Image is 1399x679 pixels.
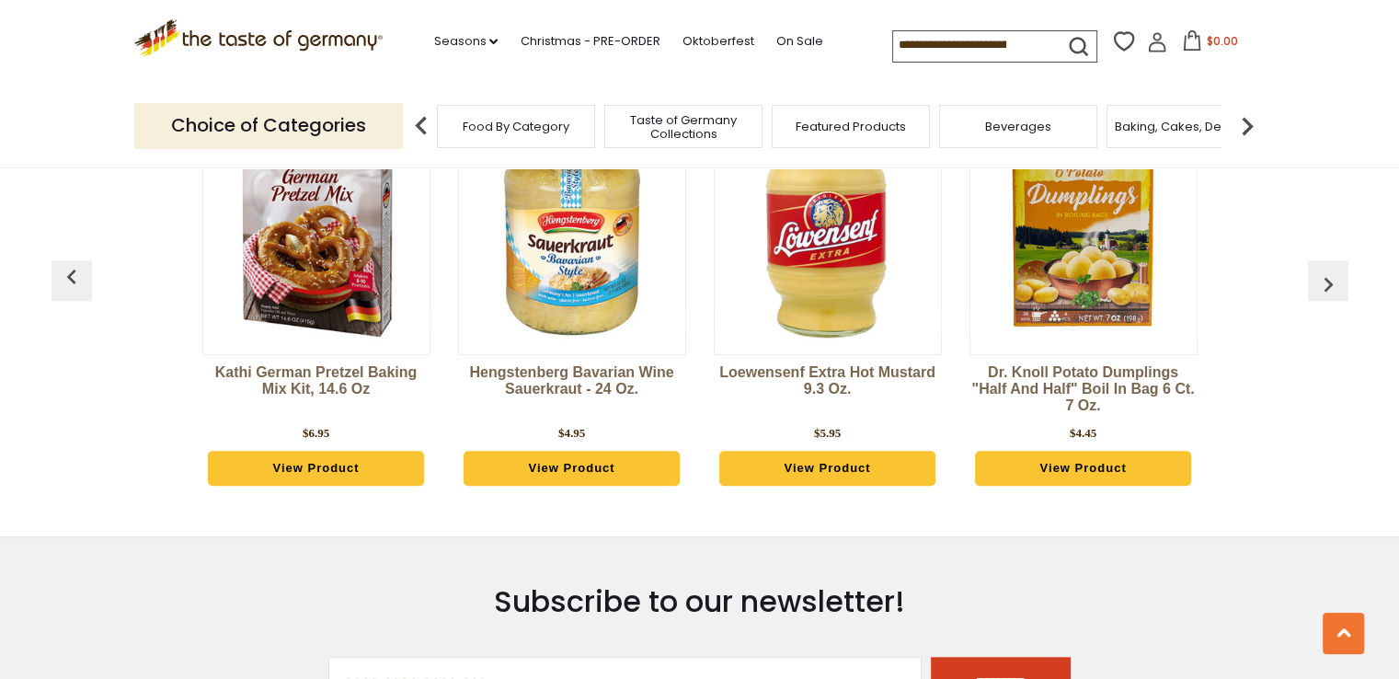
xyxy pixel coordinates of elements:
a: On Sale [775,31,822,52]
span: $0.00 [1206,33,1237,49]
a: Dr. Knoll Potato Dumplings "Half and Half" Boil in Bag 6 ct. 7 oz. [969,364,1198,420]
a: View Product [464,451,681,486]
h3: Subscribe to our newsletter! [328,583,1071,620]
p: Choice of Categories [134,103,403,148]
img: Loewensenf Extra Hot Mustard 9.3 oz. [715,113,941,339]
a: Loewensenf Extra Hot Mustard 9.3 oz. [714,364,942,420]
img: next arrow [1229,108,1266,144]
a: Taste of Germany Collections [610,113,757,141]
a: Seasons [433,31,498,52]
a: Food By Category [463,120,569,133]
a: Featured Products [796,120,906,133]
button: $0.00 [1171,30,1249,58]
a: Hengstenberg Bavarian Wine Sauerkraut - 24 oz. [458,364,686,420]
img: Dr. Knoll Potato Dumplings [970,113,1197,339]
div: $4.95 [558,424,585,443]
img: Hengstenberg Bavarian Wine Sauerkraut - 24 oz. [459,113,685,339]
a: View Product [719,451,936,486]
a: View Product [208,451,425,486]
a: Beverages [985,120,1051,133]
img: previous arrow [1313,270,1343,299]
a: Kathi German Pretzel Baking Mix Kit, 14.6 oz [202,364,430,420]
div: $6.95 [303,424,329,443]
a: View Product [975,451,1192,486]
img: previous arrow [403,108,440,144]
img: Kathi German Pretzel Baking Mix Kit, 14.6 oz [203,113,430,339]
div: $5.95 [814,424,841,443]
img: previous arrow [57,262,86,292]
a: Oktoberfest [682,31,753,52]
div: $4.45 [1070,424,1096,443]
a: Christmas - PRE-ORDER [520,31,659,52]
a: Baking, Cakes, Desserts [1115,120,1257,133]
